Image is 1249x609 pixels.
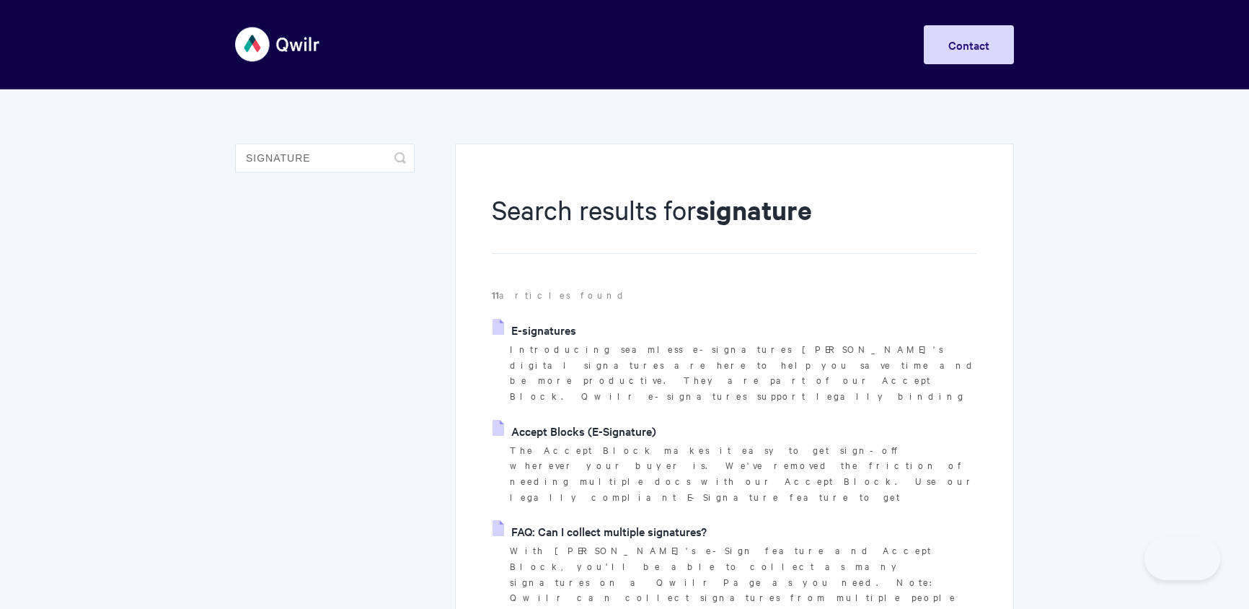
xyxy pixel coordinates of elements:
input: Search [235,144,415,172]
h1: Search results for [492,191,977,254]
p: articles found [492,287,977,303]
p: Introducing seamless e-signatures [PERSON_NAME]'s digital signatures are here to help you save ti... [510,341,977,404]
strong: signature [696,192,812,227]
a: FAQ: Can I collect multiple signatures? [493,520,707,542]
img: Qwilr Help Center [235,17,321,71]
strong: 11 [492,288,499,302]
iframe: Toggle Customer Support [1144,537,1220,580]
p: The Accept Block makes it easy to get sign-off wherever your buyer is. We've removed the friction... [510,442,977,505]
a: E-signatures [493,319,576,341]
a: Accept Blocks (E-Signature) [493,420,656,442]
a: Contact [924,25,1014,64]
